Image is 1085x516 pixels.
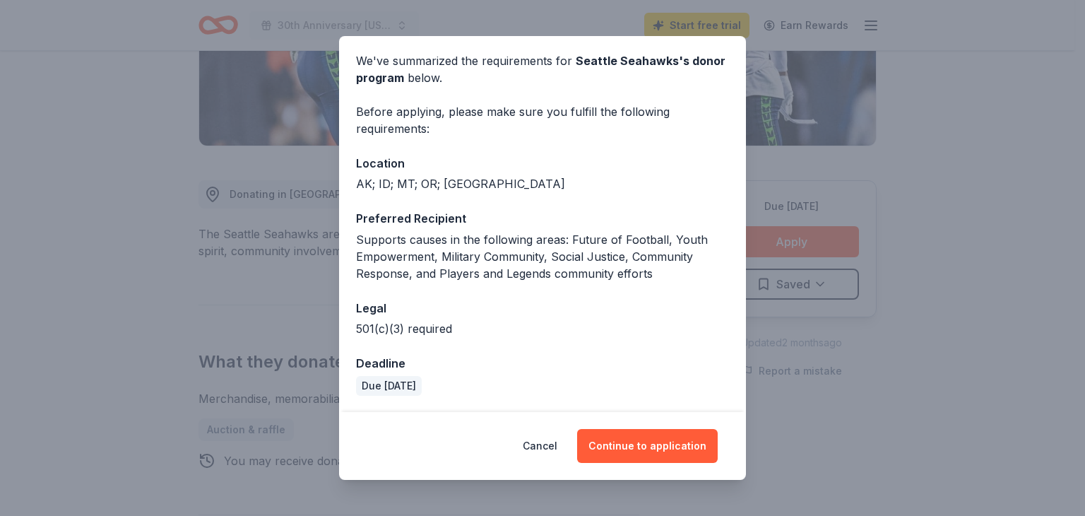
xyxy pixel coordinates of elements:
[356,354,729,373] div: Deadline
[356,231,729,282] div: Supports causes in the following areas: Future of Football, Youth Empowerment, Military Community...
[523,429,557,463] button: Cancel
[356,209,729,228] div: Preferred Recipient
[577,429,718,463] button: Continue to application
[356,299,729,317] div: Legal
[356,52,729,86] div: We've summarized the requirements for below.
[356,175,729,192] div: AK; ID; MT; OR; [GEOGRAPHIC_DATA]
[356,320,729,337] div: 501(c)(3) required
[356,376,422,396] div: Due [DATE]
[356,103,729,137] div: Before applying, please make sure you fulfill the following requirements:
[356,154,729,172] div: Location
